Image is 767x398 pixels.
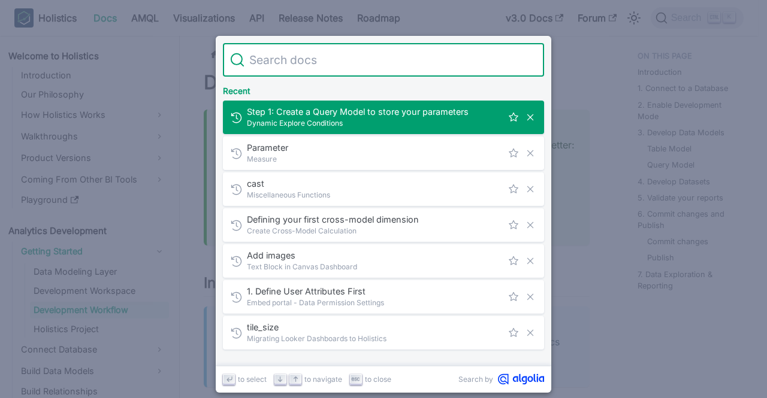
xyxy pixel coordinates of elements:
[507,183,520,196] button: Save this search
[524,183,537,196] button: Remove this search from history
[458,373,493,385] span: Search by
[291,375,300,384] svg: Arrow up
[524,218,537,232] button: Remove this search from history
[247,189,502,200] span: Miscellaneous Functions
[351,375,360,384] svg: Escape key
[507,218,520,232] button: Save this search
[507,290,520,303] button: Save this search
[244,43,537,77] input: Search docs
[524,326,537,339] button: Remove this search from history
[247,178,502,189] span: cast​
[223,101,544,134] a: Step 1: Create a Query Model to store your parameters​Dynamic Explore Conditions
[247,261,502,272] span: Text Block in Canvas Dashboard
[507,147,520,160] button: Save this search
[223,208,544,242] a: Defining your first cross-model dimension​Create Cross-Model Calculation
[247,214,502,225] span: Defining your first cross-model dimension​
[247,117,502,129] span: Dynamic Explore Conditions
[507,326,520,339] button: Save this search
[223,316,544,350] a: tile_sizeMigrating Looker Dashboards to Holistics
[223,172,544,206] a: cast​Miscellaneous Functions
[458,373,544,385] a: Search byAlgolia
[247,250,502,261] span: Add images​
[223,136,544,170] a: Parameter​Measure
[247,153,502,165] span: Measure
[223,280,544,314] a: 1. Define User Attributes First​Embed portal - Data Permission Settings
[223,244,544,278] a: Add images​Text Block in Canvas Dashboard
[247,285,502,297] span: 1. Define User Attributes First​
[524,290,537,303] button: Remove this search from history
[247,333,502,344] span: Migrating Looker Dashboards to Holistics
[221,77,546,101] div: Recent
[524,111,537,124] button: Remove this search from history
[524,147,537,160] button: Remove this search from history
[304,373,342,385] span: to navigate
[276,375,285,384] svg: Arrow down
[225,375,234,384] svg: Enter key
[247,106,502,117] span: Step 1: Create a Query Model to store your parameters​
[507,111,520,124] button: Save this search
[247,297,502,308] span: Embed portal - Data Permission Settings
[498,373,544,385] svg: Algolia
[247,142,502,153] span: Parameter​
[507,254,520,268] button: Save this search
[365,373,391,385] span: to close
[247,225,502,236] span: Create Cross-Model Calculation
[524,254,537,268] button: Remove this search from history
[247,321,502,333] span: tile_size
[238,373,267,385] span: to select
